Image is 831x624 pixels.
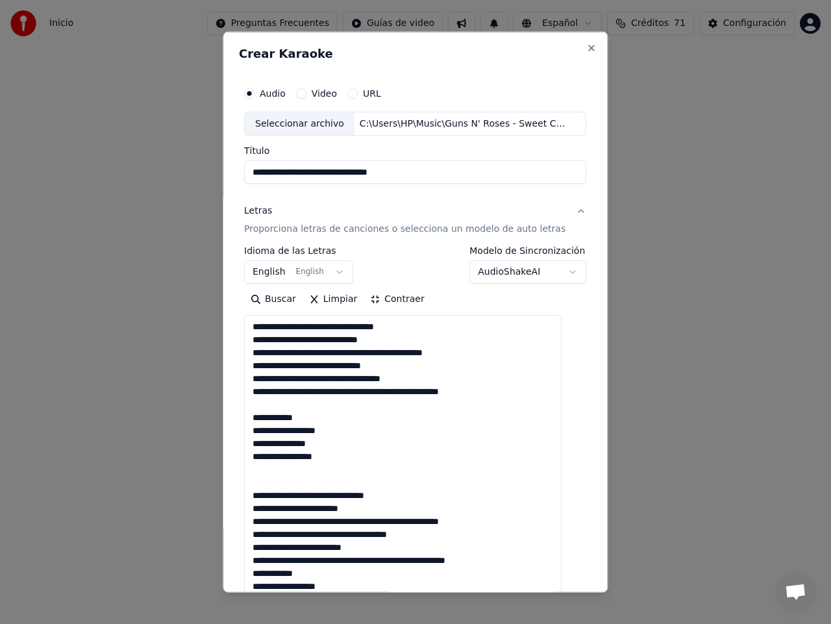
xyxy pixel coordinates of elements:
[244,194,586,246] button: LetrasProporciona letras de canciones o selecciona un modelo de auto letras
[312,88,337,97] label: Video
[239,47,591,59] h2: Crear Karaoke
[260,88,286,97] label: Audio
[245,112,354,135] div: Seleccionar archivo
[364,289,431,310] button: Contraer
[303,289,364,310] button: Limpiar
[244,205,272,218] div: Letras
[244,289,303,310] button: Buscar
[244,246,353,255] label: Idioma de las Letras
[244,223,565,236] p: Proporciona letras de canciones o selecciona un modelo de auto letras
[470,246,587,255] label: Modelo de Sincronización
[363,88,381,97] label: URL
[354,117,575,130] div: C:\Users\HP\Music\Guns N' Roses - Sweet Child O' Mine.mp3
[244,146,586,155] label: Título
